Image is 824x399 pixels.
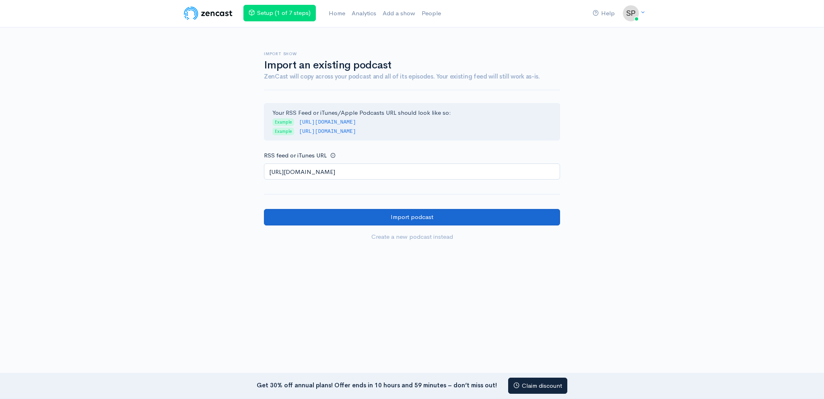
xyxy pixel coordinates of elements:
span: Example [272,118,294,126]
a: Claim discount [508,378,567,394]
h6: Import show [264,52,560,56]
code: [URL][DOMAIN_NAME] [299,119,356,125]
a: Analytics [348,5,379,22]
h1: Import an existing podcast [264,60,560,71]
a: Setup (1 of 7 steps) [243,5,316,21]
h4: ZenCast will copy across your podcast and all of its episodes. Your existing feed will still work... [264,73,560,80]
strong: Get 30% off annual plans! Offer ends in 10 hours and 59 minutes – don’t miss out! [257,381,497,389]
a: Add a show [379,5,418,22]
a: People [418,5,444,22]
span: Example [272,128,294,135]
a: Create a new podcast instead [264,229,560,245]
div: Your RSS Feed or iTunes/Apple Podcasts URL should look like so: [264,103,560,141]
a: Home [325,5,348,22]
img: ZenCast Logo [183,5,234,21]
input: Import podcast [264,209,560,225]
code: [URL][DOMAIN_NAME] [299,128,356,134]
label: RSS feed or iTunes URL [264,151,327,160]
a: Help [589,5,618,22]
img: ... [623,5,639,21]
input: http://your-podcast.com/rss [264,163,560,180]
